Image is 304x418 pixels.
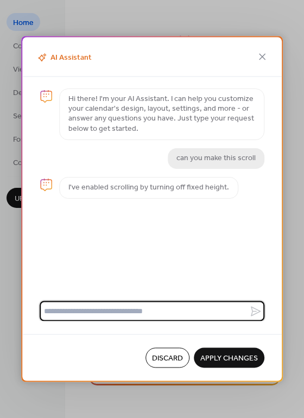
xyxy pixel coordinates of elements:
p: Hi there! I'm your AI Assistant. I can help you customize your calendar's design, layout, setting... [68,94,255,134]
p: can you make this scroll [176,154,256,163]
span: AI Assistant [35,52,92,64]
img: chat-logo.svg [40,178,53,191]
span: Discard [152,353,183,364]
button: Apply Changes [194,348,264,368]
img: chat-logo.svg [40,90,53,103]
p: I've enabled scrolling by turning off fixed height. [68,183,229,193]
button: Discard [145,348,189,368]
span: Apply Changes [200,353,258,364]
